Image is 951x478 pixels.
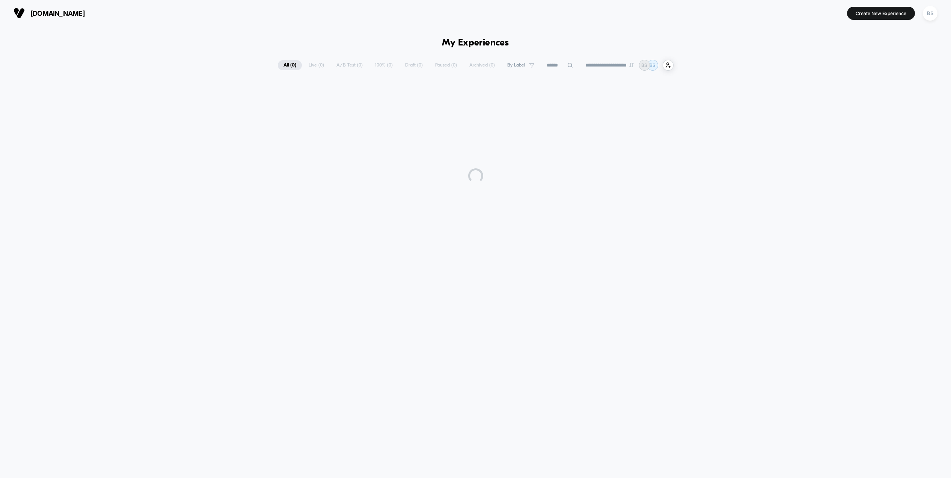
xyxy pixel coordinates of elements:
p: BS [641,62,647,68]
button: [DOMAIN_NAME] [11,7,87,19]
span: All ( 0 ) [278,60,302,70]
button: BS [921,6,940,21]
p: BS [650,62,656,68]
h1: My Experiences [442,38,509,48]
img: end [629,63,634,67]
div: BS [923,6,937,21]
span: [DOMAIN_NAME] [30,9,85,17]
img: Visually logo [14,8,25,19]
span: By Label [507,62,525,68]
button: Create New Experience [847,7,915,20]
